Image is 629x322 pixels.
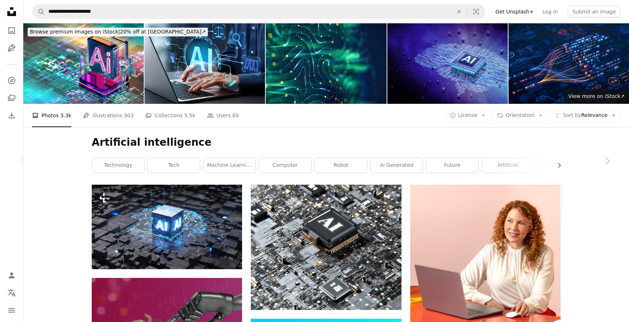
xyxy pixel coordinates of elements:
button: Clear [451,5,467,19]
a: View more on iStock↗ [564,89,629,104]
span: Sort by [563,112,581,118]
a: future [426,158,478,173]
a: artificial [482,158,534,173]
button: Orientation [493,110,547,121]
a: Log in / Sign up [4,268,19,283]
span: Browse premium images on iStock | [30,29,120,35]
a: background [538,158,590,173]
a: Explore [4,73,19,88]
a: Get Unsplash+ [491,6,538,17]
span: License [458,112,478,118]
a: robot [315,158,367,173]
a: ai generated [371,158,423,173]
img: AI Technology - Artificial Intelligence Brain Chip - Wide Concepts. Copy Space [387,23,508,104]
a: a computer chip with the letter a on top of it [251,244,401,251]
button: License [446,110,490,121]
a: Collections 5.5k [145,104,195,127]
a: Next [585,126,629,196]
button: scroll list to the right [553,158,561,173]
a: Log in [538,6,562,17]
a: Photos [4,23,19,38]
h1: Artificial intelligence [92,136,561,149]
span: Relevance [563,112,608,119]
a: Illustrations [4,41,19,55]
button: Sort byRelevance [550,110,620,121]
img: Digital abstract CPU. AI - Artificial Intelligence and machine learning concept [23,23,144,104]
span: 5.5k [184,111,195,119]
form: Find visuals sitewide [32,4,485,19]
a: AI, Artificial Intelligence concept,3d rendering,conceptual image. [92,223,242,230]
a: machine learning [203,158,256,173]
a: computer [259,158,311,173]
button: Language [4,286,19,300]
span: 903 [124,111,134,119]
button: Submit an image [568,6,620,17]
img: AI governance and responsive generative artificial intelligence use. Compliance strategy and risk... [145,23,265,104]
img: Technology Background with Flowing Lines and Light Particles [266,23,386,104]
img: a computer chip with the letter a on top of it [251,185,401,310]
button: Visual search [467,5,485,19]
button: Menu [4,303,19,318]
img: AI, Artificial Intelligence concept,3d rendering,conceptual image. [92,185,242,269]
a: technology [92,158,144,173]
a: Download History [4,108,19,123]
span: Orientation [506,112,534,118]
span: View more on iStock ↗ [568,93,625,99]
span: 60 [232,111,239,119]
a: Illustrations 903 [83,104,134,127]
a: tech [148,158,200,173]
span: 20% off at [GEOGRAPHIC_DATA] ↗ [30,29,206,35]
a: Users 60 [207,104,239,127]
button: Search Unsplash [32,5,45,19]
a: Browse premium images on iStock|20% off at [GEOGRAPHIC_DATA]↗ [23,23,212,41]
a: Collections [4,91,19,105]
img: AI powers big data analysis and automation workflows, showcasing neural networks and data streams... [509,23,629,104]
